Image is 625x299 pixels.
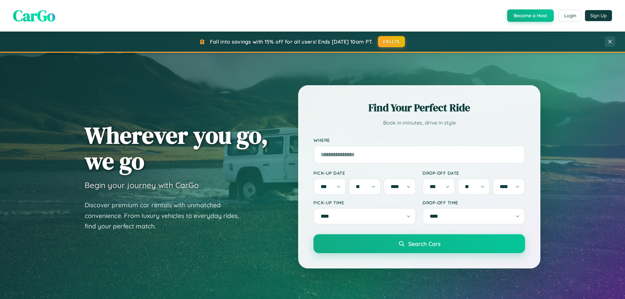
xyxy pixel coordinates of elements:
label: Drop-off Date [423,170,525,176]
button: Search Cars [313,234,525,253]
p: Discover premium car rentals with unmatched convenience. From luxury vehicles to everyday rides, ... [85,200,247,232]
h2: Find Your Perfect Ride [313,101,525,115]
label: Pick-up Date [313,170,416,176]
p: Book in minutes, drive in style [313,118,525,128]
button: Sign Up [585,10,612,21]
button: FALL15 [378,36,405,47]
h3: Begin your journey with CarGo [85,180,199,190]
label: Where [313,137,525,143]
button: Login [559,10,582,21]
span: Search Cars [408,240,440,247]
button: Become a Host [507,9,554,22]
span: CarGo [13,5,55,26]
label: Drop-off Time [423,200,525,205]
label: Pick-up Time [313,200,416,205]
span: Fall into savings with 15% off for all users! Ends [DATE] 10am PT. [210,38,373,45]
h1: Wherever you go, we go [85,122,268,174]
